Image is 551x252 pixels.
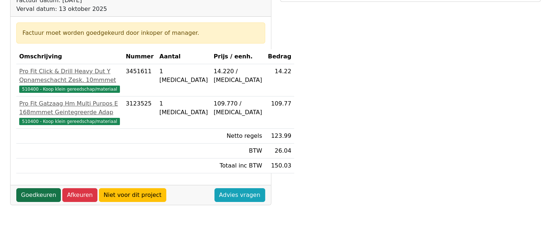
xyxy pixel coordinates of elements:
td: BTW [211,144,265,158]
a: Pro Fit Gatzaag Hm Multi Purpos E 168mmmet Geintegreerde Adap510400 - Koop klein gereedschap/mate... [19,99,120,125]
th: Nummer [123,49,156,64]
div: 109.770 / [MEDICAL_DATA] [214,99,262,117]
a: Goedkeuren [16,188,61,202]
div: 14.220 / [MEDICAL_DATA] [214,67,262,84]
td: 3123525 [123,96,156,129]
a: Advies vragen [214,188,265,202]
th: Omschrijving [16,49,123,64]
span: 510400 - Koop klein gereedschap/materiaal [19,86,120,93]
td: 150.03 [265,158,294,173]
td: 3451611 [123,64,156,96]
th: Prijs / eenh. [211,49,265,64]
td: 109.77 [265,96,294,129]
div: Pro Fit Gatzaag Hm Multi Purpos E 168mmmet Geintegreerde Adap [19,99,120,117]
div: Pro Fit Click & Drill Heavy Dut Y Opnameschacht Zesk. 10mmmet [19,67,120,84]
th: Aantal [156,49,211,64]
div: 1 [MEDICAL_DATA] [159,99,208,117]
td: 14.22 [265,64,294,96]
div: Factuur moet worden goedgekeurd door inkoper of manager. [22,29,259,37]
td: Totaal inc BTW [211,158,265,173]
a: Pro Fit Click & Drill Heavy Dut Y Opnameschacht Zesk. 10mmmet510400 - Koop klein gereedschap/mate... [19,67,120,93]
a: Afkeuren [62,188,97,202]
span: 510400 - Koop klein gereedschap/materiaal [19,118,120,125]
td: 26.04 [265,144,294,158]
div: 1 [MEDICAL_DATA] [159,67,208,84]
th: Bedrag [265,49,294,64]
td: 123.99 [265,129,294,144]
div: Verval datum: 13 oktober 2025 [16,5,211,13]
td: Netto regels [211,129,265,144]
a: Niet voor dit project [99,188,166,202]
